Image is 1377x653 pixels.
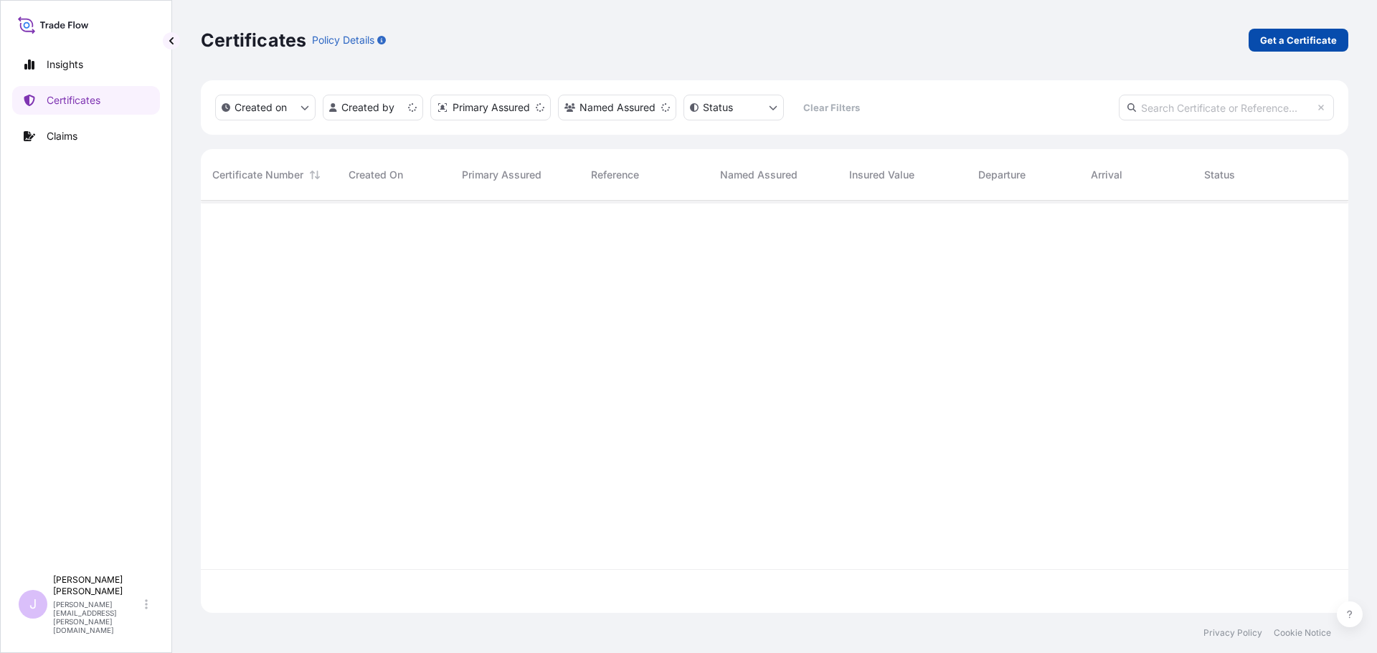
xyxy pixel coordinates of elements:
[47,129,77,143] p: Claims
[12,50,160,79] a: Insights
[201,29,306,52] p: Certificates
[53,574,142,597] p: [PERSON_NAME] [PERSON_NAME]
[12,86,160,115] a: Certificates
[978,168,1026,182] span: Departure
[53,600,142,634] p: [PERSON_NAME][EMAIL_ADDRESS][PERSON_NAME][DOMAIN_NAME]
[1274,627,1331,639] a: Cookie Notice
[306,166,323,183] button: Sort
[349,168,403,182] span: Created On
[683,95,784,120] button: certificateStatus Filter options
[12,122,160,151] a: Claims
[1119,95,1334,120] input: Search Certificate or Reference...
[462,168,541,182] span: Primary Assured
[212,168,303,182] span: Certificate Number
[47,57,83,72] p: Insights
[803,100,860,115] p: Clear Filters
[1249,29,1348,52] a: Get a Certificate
[341,100,394,115] p: Created by
[29,597,37,611] span: J
[453,100,530,115] p: Primary Assured
[703,100,733,115] p: Status
[1260,33,1337,47] p: Get a Certificate
[1203,627,1262,639] a: Privacy Policy
[47,93,100,108] p: Certificates
[1091,168,1122,182] span: Arrival
[558,95,676,120] button: cargoOwner Filter options
[312,33,374,47] p: Policy Details
[430,95,551,120] button: distributor Filter options
[235,100,287,115] p: Created on
[720,168,798,182] span: Named Assured
[591,168,639,182] span: Reference
[791,96,871,119] button: Clear Filters
[323,95,423,120] button: createdBy Filter options
[215,95,316,120] button: createdOn Filter options
[849,168,914,182] span: Insured Value
[579,100,656,115] p: Named Assured
[1204,168,1235,182] span: Status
